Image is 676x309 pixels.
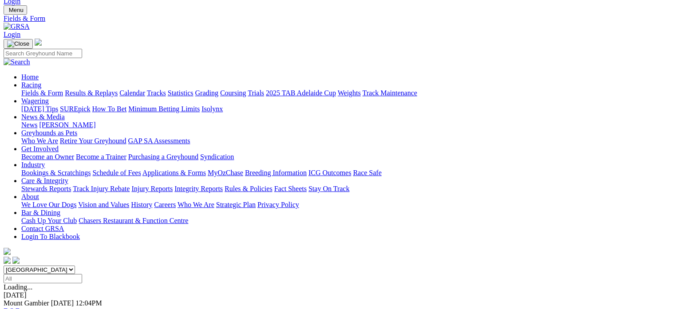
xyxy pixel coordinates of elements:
button: Toggle navigation [4,5,27,15]
div: Bar & Dining [21,217,672,225]
div: Get Involved [21,153,672,161]
img: twitter.svg [12,257,20,264]
a: We Love Our Dogs [21,201,76,208]
a: Retire Your Greyhound [60,137,127,145]
div: Industry [21,169,672,177]
a: Statistics [168,89,194,97]
a: Stay On Track [308,185,349,192]
a: Weights [338,89,361,97]
a: 2025 TAB Adelaide Cup [266,89,336,97]
img: logo-grsa-white.png [35,39,42,46]
a: Industry [21,161,45,168]
span: Mount Gambier [4,299,49,307]
button: Toggle navigation [4,39,33,49]
a: Who We Are [178,201,214,208]
a: Grading [195,89,218,97]
span: Loading... [4,283,32,291]
div: Greyhounds as Pets [21,137,672,145]
div: Wagering [21,105,672,113]
a: Coursing [220,89,246,97]
a: [DATE] Tips [21,105,58,113]
div: [DATE] [4,291,672,299]
span: [DATE] [51,299,74,307]
a: Contact GRSA [21,225,64,232]
a: Breeding Information [245,169,307,176]
a: Fields & Form [4,15,672,23]
input: Search [4,49,82,58]
a: News [21,121,37,129]
a: Rules & Policies [225,185,273,192]
span: Menu [9,7,24,13]
a: Vision and Values [78,201,129,208]
a: Track Maintenance [363,89,417,97]
a: Race Safe [353,169,381,176]
a: Integrity Reports [174,185,223,192]
a: Who We Are [21,137,58,145]
img: logo-grsa-white.png [4,248,11,255]
a: Tracks [147,89,166,97]
a: Isolynx [202,105,223,113]
img: facebook.svg [4,257,11,264]
a: Privacy Policy [257,201,299,208]
a: News & Media [21,113,65,121]
a: Fields & Form [21,89,63,97]
img: Search [4,58,30,66]
a: GAP SA Assessments [128,137,190,145]
a: Applications & Forms [142,169,206,176]
a: Track Injury Rebate [73,185,130,192]
a: Careers [154,201,176,208]
a: MyOzChase [208,169,243,176]
a: Fact Sheets [274,185,307,192]
img: GRSA [4,23,30,31]
a: Get Involved [21,145,59,153]
a: Become a Trainer [76,153,127,160]
div: About [21,201,672,209]
a: Login To Blackbook [21,233,80,240]
a: Racing [21,81,41,89]
span: 12:04PM [75,299,102,307]
a: Home [21,73,39,81]
a: Schedule of Fees [92,169,141,176]
a: History [131,201,152,208]
a: Login [4,31,20,38]
a: Minimum Betting Limits [128,105,200,113]
a: About [21,193,39,200]
a: Wagering [21,97,49,105]
a: Greyhounds as Pets [21,129,77,137]
a: Bookings & Scratchings [21,169,91,176]
div: Care & Integrity [21,185,672,193]
a: ICG Outcomes [308,169,351,176]
a: Stewards Reports [21,185,71,192]
div: Racing [21,89,672,97]
a: Trials [248,89,264,97]
a: Results & Replays [65,89,118,97]
a: Care & Integrity [21,177,68,184]
div: News & Media [21,121,672,129]
a: How To Bet [92,105,127,113]
a: [PERSON_NAME] [39,121,95,129]
a: Bar & Dining [21,209,60,216]
a: Chasers Restaurant & Function Centre [79,217,188,224]
input: Select date [4,274,82,283]
a: Syndication [200,153,234,160]
a: Strategic Plan [216,201,256,208]
a: Become an Owner [21,153,74,160]
a: Calendar [119,89,145,97]
a: Purchasing a Greyhound [128,153,198,160]
a: Injury Reports [131,185,173,192]
img: Close [7,40,29,47]
a: Cash Up Your Club [21,217,77,224]
a: SUREpick [60,105,90,113]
